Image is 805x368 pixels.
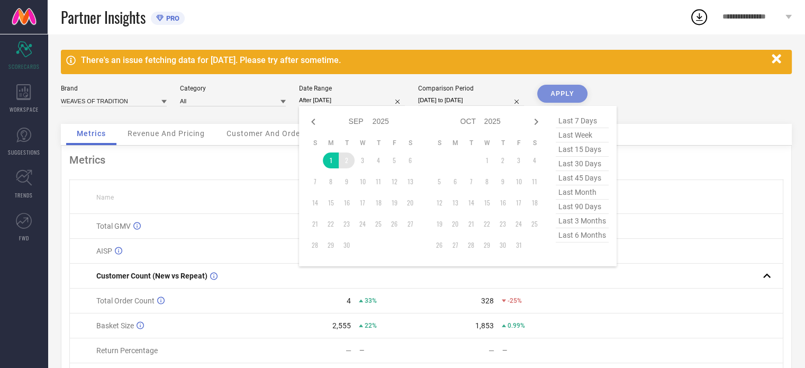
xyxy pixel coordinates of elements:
div: Metrics [69,154,783,166]
th: Friday [386,139,402,147]
td: Fri Sep 12 2025 [386,174,402,190]
td: Tue Sep 16 2025 [339,195,355,211]
span: Name [96,194,114,201]
td: Thu Sep 11 2025 [370,174,386,190]
th: Wednesday [479,139,495,147]
span: Partner Insights [61,6,146,28]
td: Wed Sep 17 2025 [355,195,370,211]
td: Thu Oct 02 2025 [495,152,511,168]
td: Thu Oct 30 2025 [495,237,511,253]
td: Wed Oct 01 2025 [479,152,495,168]
td: Wed Oct 08 2025 [479,174,495,190]
th: Saturday [527,139,542,147]
td: Fri Sep 19 2025 [386,195,402,211]
td: Fri Sep 05 2025 [386,152,402,168]
td: Mon Sep 22 2025 [323,216,339,232]
th: Tuesday [463,139,479,147]
td: Thu Sep 25 2025 [370,216,386,232]
th: Monday [447,139,463,147]
td: Tue Oct 21 2025 [463,216,479,232]
td: Tue Sep 23 2025 [339,216,355,232]
span: Basket Size [96,321,134,330]
span: -25% [508,297,522,304]
td: Tue Oct 28 2025 [463,237,479,253]
span: Total GMV [96,222,131,230]
th: Sunday [431,139,447,147]
th: Wednesday [355,139,370,147]
td: Fri Oct 03 2025 [511,152,527,168]
span: Revenue And Pricing [128,129,205,138]
span: last month [556,185,609,200]
td: Thu Oct 09 2025 [495,174,511,190]
span: AISP [96,247,112,255]
span: SCORECARDS [8,62,40,70]
div: Category [180,85,286,92]
th: Sunday [307,139,323,147]
span: FWD [19,234,29,242]
span: Return Percentage [96,346,158,355]
td: Sun Sep 28 2025 [307,237,323,253]
div: — [489,346,494,355]
div: Date Range [299,85,405,92]
td: Fri Oct 24 2025 [511,216,527,232]
td: Tue Oct 14 2025 [463,195,479,211]
td: Tue Sep 30 2025 [339,237,355,253]
td: Sat Oct 04 2025 [527,152,542,168]
td: Sun Oct 05 2025 [431,174,447,190]
div: — [502,347,568,354]
td: Sat Sep 13 2025 [402,174,418,190]
td: Mon Oct 20 2025 [447,216,463,232]
td: Fri Oct 10 2025 [511,174,527,190]
td: Sun Oct 12 2025 [431,195,447,211]
td: Sun Sep 07 2025 [307,174,323,190]
td: Tue Oct 07 2025 [463,174,479,190]
span: last 90 days [556,200,609,214]
th: Monday [323,139,339,147]
td: Mon Sep 08 2025 [323,174,339,190]
td: Tue Sep 09 2025 [339,174,355,190]
td: Thu Sep 18 2025 [370,195,386,211]
span: Metrics [77,129,106,138]
td: Fri Oct 17 2025 [511,195,527,211]
span: Total Order Count [96,297,155,305]
th: Thursday [495,139,511,147]
span: PRO [164,14,179,22]
td: Fri Sep 26 2025 [386,216,402,232]
span: last 6 months [556,228,609,243]
span: 33% [365,297,377,304]
span: last 45 days [556,171,609,185]
div: Open download list [690,7,709,26]
th: Tuesday [339,139,355,147]
span: last week [556,128,609,142]
th: Friday [511,139,527,147]
span: SUGGESTIONS [8,148,40,156]
td: Wed Oct 29 2025 [479,237,495,253]
div: — [359,347,426,354]
td: Thu Sep 04 2025 [370,152,386,168]
div: 4 [347,297,351,305]
td: Mon Oct 13 2025 [447,195,463,211]
div: Comparison Period [418,85,524,92]
span: TRENDS [15,191,33,199]
td: Thu Oct 16 2025 [495,195,511,211]
div: 2,555 [332,321,351,330]
span: Customer Count (New vs Repeat) [96,272,207,280]
div: 328 [481,297,494,305]
td: Wed Sep 24 2025 [355,216,370,232]
span: last 30 days [556,157,609,171]
div: Brand [61,85,167,92]
td: Sun Oct 19 2025 [431,216,447,232]
td: Mon Oct 27 2025 [447,237,463,253]
th: Saturday [402,139,418,147]
th: Thursday [370,139,386,147]
td: Sun Sep 21 2025 [307,216,323,232]
td: Wed Oct 22 2025 [479,216,495,232]
span: 22% [365,322,377,329]
div: 1,853 [475,321,494,330]
td: Mon Sep 01 2025 [323,152,339,168]
div: — [346,346,351,355]
td: Wed Sep 10 2025 [355,174,370,190]
div: There's an issue fetching data for [DATE]. Please try after sometime. [81,55,766,65]
span: last 3 months [556,214,609,228]
input: Select date range [299,95,405,106]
